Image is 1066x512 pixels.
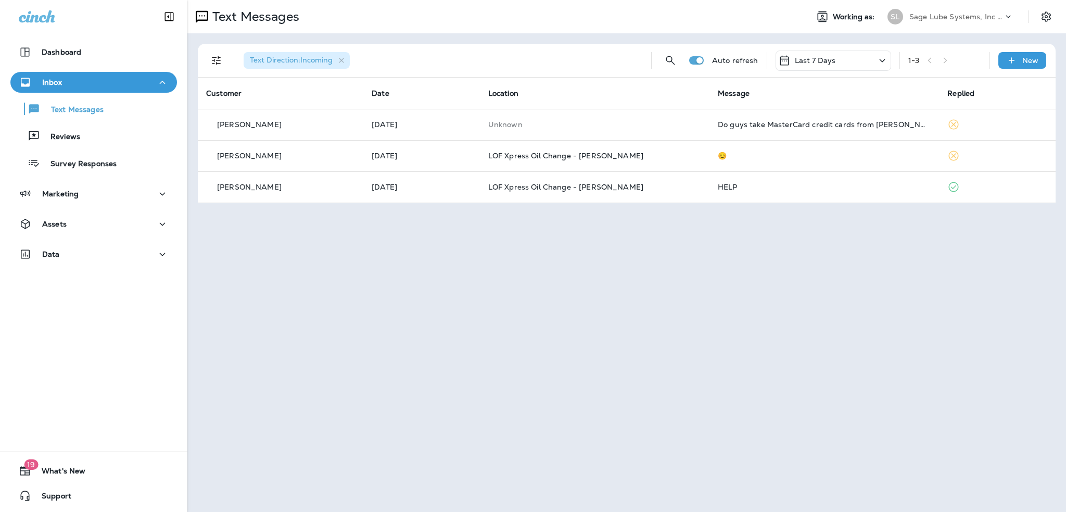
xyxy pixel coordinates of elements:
p: Text Messages [208,9,299,24]
button: Collapse Sidebar [155,6,184,27]
span: Location [488,89,518,98]
button: Search Messages [660,50,681,71]
span: Text Direction : Incoming [250,55,333,65]
p: Survey Responses [40,159,117,169]
p: Text Messages [41,105,104,115]
p: Oct 10, 2025 11:06 AM [372,152,472,160]
div: 1 - 3 [908,56,919,65]
span: LOF Xpress Oil Change - [PERSON_NAME] [488,182,643,192]
button: Settings [1037,7,1056,26]
p: Assets [42,220,67,228]
span: Customer [206,89,242,98]
button: Filters [206,50,227,71]
p: [PERSON_NAME] [217,183,282,191]
p: Auto refresh [712,56,758,65]
span: LOF Xpress Oil Change - [PERSON_NAME] [488,151,643,160]
button: Survey Responses [10,152,177,174]
button: Text Messages [10,98,177,120]
button: Reviews [10,125,177,147]
button: 19What's New [10,460,177,481]
p: Data [42,250,60,258]
p: Reviews [40,132,80,142]
p: [PERSON_NAME] [217,152,282,160]
p: [PERSON_NAME] [217,120,282,129]
p: Oct 6, 2025 01:47 PM [372,183,472,191]
span: 19 [24,459,38,470]
div: HELP [718,183,931,191]
p: This customer does not have a last location and the phone number they messaged is not assigned to... [488,120,701,129]
p: Sage Lube Systems, Inc dba LOF Xpress Oil Change [909,13,1003,21]
span: Working as: [833,13,877,21]
button: Assets [10,214,177,234]
span: What's New [31,467,85,479]
p: Oct 11, 2025 12:49 PM [372,120,472,129]
div: 😊 [718,152,931,160]
p: New [1022,56,1038,65]
span: Support [31,492,71,504]
button: Data [10,244,177,265]
div: Do guys take MasterCard credit cards from Sam's club [718,120,931,129]
span: Message [718,89,750,98]
p: Inbox [42,78,62,86]
div: Text Direction:Incoming [244,52,350,69]
button: Marketing [10,183,177,204]
button: Inbox [10,72,177,93]
p: Last 7 Days [795,56,836,65]
p: Marketing [42,190,79,198]
span: Date [372,89,389,98]
p: Dashboard [42,48,81,56]
button: Support [10,485,177,506]
div: SL [887,9,903,24]
button: Dashboard [10,42,177,63]
span: Replied [947,89,974,98]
